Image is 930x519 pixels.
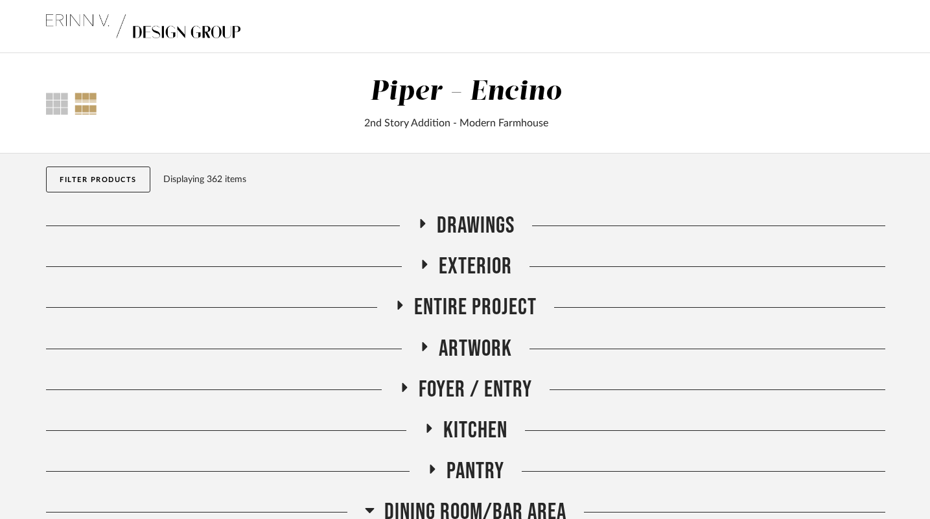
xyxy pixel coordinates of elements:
img: 009e7e54-7d1d-41c0-aaf6-5afb68194caf.png [46,1,240,52]
span: Exterior [439,253,512,281]
div: Piper - Encino [370,78,561,106]
div: Displaying 362 items [163,172,879,187]
div: 2nd Story Addition - Modern Farmhouse [189,115,724,131]
span: Pantry [447,457,504,485]
span: Foyer / Entry [419,376,532,404]
button: Filter Products [46,167,150,192]
span: Drawings [437,212,515,240]
span: Entire Project [414,294,537,321]
span: Artwork [439,335,512,363]
span: Kitchen [443,417,507,444]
